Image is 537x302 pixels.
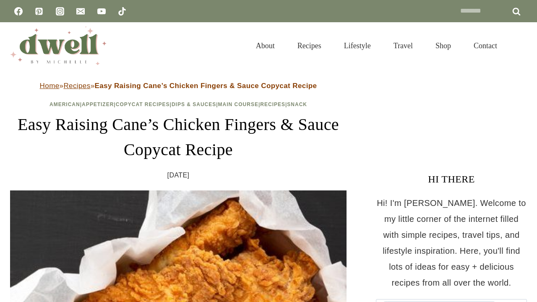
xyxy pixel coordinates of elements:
[167,169,190,182] time: [DATE]
[40,82,60,90] a: Home
[172,102,216,107] a: Dips & Sauces
[82,102,114,107] a: Appetizer
[31,3,47,20] a: Pinterest
[462,31,508,60] a: Contact
[513,39,527,53] button: View Search Form
[63,82,90,90] a: Recipes
[424,31,462,60] a: Shop
[287,102,307,107] a: Snack
[10,112,347,162] h1: Easy Raising Cane’s Chicken Fingers & Sauce Copycat Recipe
[52,3,68,20] a: Instagram
[218,102,258,107] a: Main Course
[40,82,317,90] span: » »
[10,26,107,65] img: DWELL by michelle
[114,3,130,20] a: TikTok
[50,102,80,107] a: American
[376,195,527,291] p: Hi! I'm [PERSON_NAME]. Welcome to my little corner of the internet filled with simple recipes, tr...
[376,172,527,187] h3: HI THERE
[245,31,508,60] nav: Primary Navigation
[116,102,170,107] a: Copycat Recipes
[50,102,307,107] span: | | | | | |
[260,102,285,107] a: Recipes
[93,3,110,20] a: YouTube
[94,82,317,90] strong: Easy Raising Cane’s Chicken Fingers & Sauce Copycat Recipe
[245,31,286,60] a: About
[286,31,333,60] a: Recipes
[10,3,27,20] a: Facebook
[382,31,424,60] a: Travel
[333,31,382,60] a: Lifestyle
[72,3,89,20] a: Email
